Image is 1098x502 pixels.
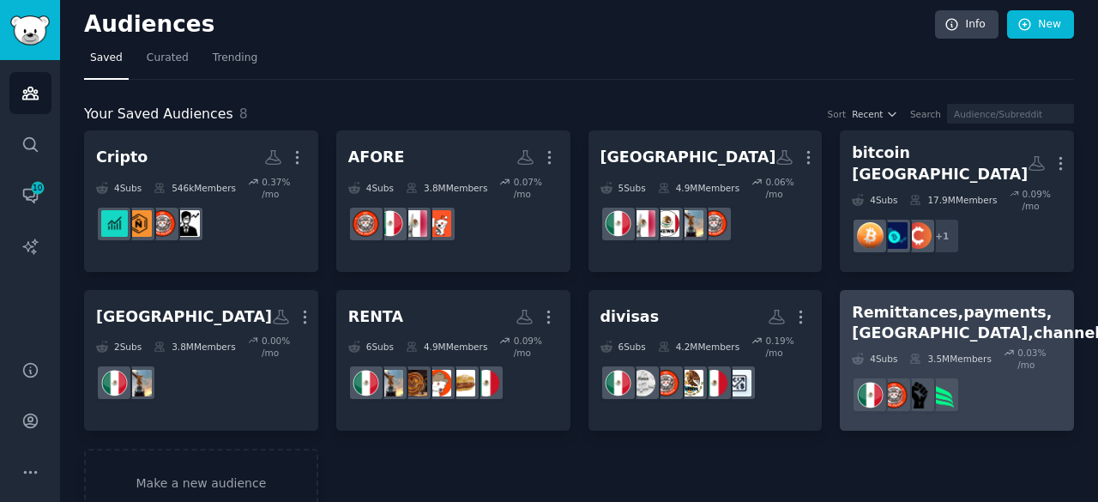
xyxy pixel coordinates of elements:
div: 4 Sub s [348,176,394,200]
a: divisas6Subs4.2MMembers0.19% /moForexayudamexicomexico_politicsMexicoFinancieroForex_Latino_Clubm... [588,290,823,432]
div: 0.07 % /mo [514,176,558,200]
a: Trending [207,45,263,80]
div: [GEOGRAPHIC_DATA] [600,147,776,168]
img: MexicoBursatil [173,210,200,237]
a: Info [935,10,998,39]
img: Forex [725,370,751,396]
div: 2 Sub s [96,335,142,359]
img: Mercadoreddit [449,370,475,396]
img: CryptoCurrency [905,222,932,249]
img: ExplicameComoMorrito [425,210,451,237]
a: 10 [9,174,51,216]
button: Recent [852,108,898,120]
img: Guadalajara [401,370,427,396]
span: 8 [239,106,248,122]
img: MexicoCity [125,370,152,396]
a: RENTA6Subs4.9MMembers0.09% /moayudamexicoMercadoredditMonterreyGuadalajaraMexicoCitymexico [336,290,570,432]
img: Monterrey [425,370,451,396]
img: ayudamexico [473,370,499,396]
div: RENTA [348,306,403,328]
input: Audience/Subreddit [947,104,1074,124]
div: 4.9M Members [658,176,739,200]
img: mexico [605,210,631,237]
a: bitcoin [GEOGRAPHIC_DATA]4Subs17.9MMembers0.09% /mo+1CryptoCurrencybitcoinmexicoBitcoin [840,130,1074,272]
div: 0.06 % /mo [765,176,810,200]
div: 3.8M Members [154,335,235,359]
div: Search [910,108,941,120]
img: ayudamexico [701,370,727,396]
div: 4 Sub s [852,188,897,212]
img: MexicoFinanciero [653,370,679,396]
div: + 1 [924,218,960,254]
div: 0.09 % /mo [514,335,558,359]
a: Cripto4Subs546kMembers0.37% /moMexicoBursatilMexicoFinancieroCriptoMonedascriptomoedas [84,130,318,272]
img: criptomoedas [101,210,128,237]
div: 5 Sub s [600,176,646,200]
img: GummySearch logo [10,15,50,45]
div: 0.09 % /mo [1022,188,1062,212]
img: mexico [605,370,631,396]
img: mexico [101,370,128,396]
span: Your Saved Audiences [84,104,233,125]
div: 6 Sub s [348,335,394,359]
span: 10 [30,182,45,194]
div: 4.2M Members [658,335,739,359]
div: 0.00 % /mo [262,335,306,359]
div: 4 Sub s [852,347,897,371]
div: 546k Members [154,176,236,200]
div: bitcoin [GEOGRAPHIC_DATA] [852,142,1028,184]
a: Saved [84,45,129,80]
div: 3.5M Members [909,347,991,371]
img: mexico_politics [677,370,703,396]
div: 17.9M Members [909,188,997,212]
img: CriptoMonedas [125,210,152,237]
span: Trending [213,51,257,66]
span: Curated [147,51,189,66]
div: divisas [600,306,660,328]
div: 6 Sub s [600,335,646,359]
div: 0.19 % /mo [765,335,810,359]
img: MexicoFinanciero [701,210,727,237]
img: Mexico_News [653,210,679,237]
img: Bitcoin [857,222,884,249]
img: mexico [377,210,403,237]
div: 4.9M Members [406,335,487,359]
img: AskMexico [629,210,655,237]
img: Forex_Latino_Club [629,370,655,396]
img: MexicoCity [677,210,703,237]
img: MexicoFinanciero [353,210,379,237]
img: mexico [857,382,884,408]
img: MexicoFinanciero [149,210,176,237]
div: Sort [828,108,847,120]
img: Chicano [905,382,932,408]
a: Curated [141,45,195,80]
div: 0.03 % /mo [1017,347,1062,371]
div: 4 Sub s [96,176,142,200]
a: [GEOGRAPHIC_DATA]2Subs3.8MMembers0.00% /moMexicoCitymexico [84,290,318,432]
img: MexicoCity [377,370,403,396]
img: AskMexico [401,210,427,237]
img: MexicoFinanciero [881,382,908,408]
img: bitcoinmexico [881,222,908,249]
div: 3.8M Members [406,176,487,200]
a: AFORE4Subs3.8MMembers0.07% /moExplicameComoMorritoAskMexicomexicoMexicoFinanciero [336,130,570,272]
img: InternationalPayments [929,382,956,408]
span: Saved [90,51,123,66]
span: Recent [852,108,883,120]
img: mexico [353,370,379,396]
div: AFORE [348,147,405,168]
div: 0.37 % /mo [262,176,306,200]
div: [GEOGRAPHIC_DATA] [96,306,272,328]
div: Cripto [96,147,148,168]
a: New [1007,10,1074,39]
a: [GEOGRAPHIC_DATA]5Subs4.9MMembers0.06% /moMexicoFinancieroMexicoCityMexico_NewsAskMexicomexico [588,130,823,272]
h2: Audiences [84,11,935,39]
a: Remittances,payments,[GEOGRAPHIC_DATA],channels4Subs3.5MMembers0.03% /moInternationalPaymentsChic... [840,290,1074,432]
